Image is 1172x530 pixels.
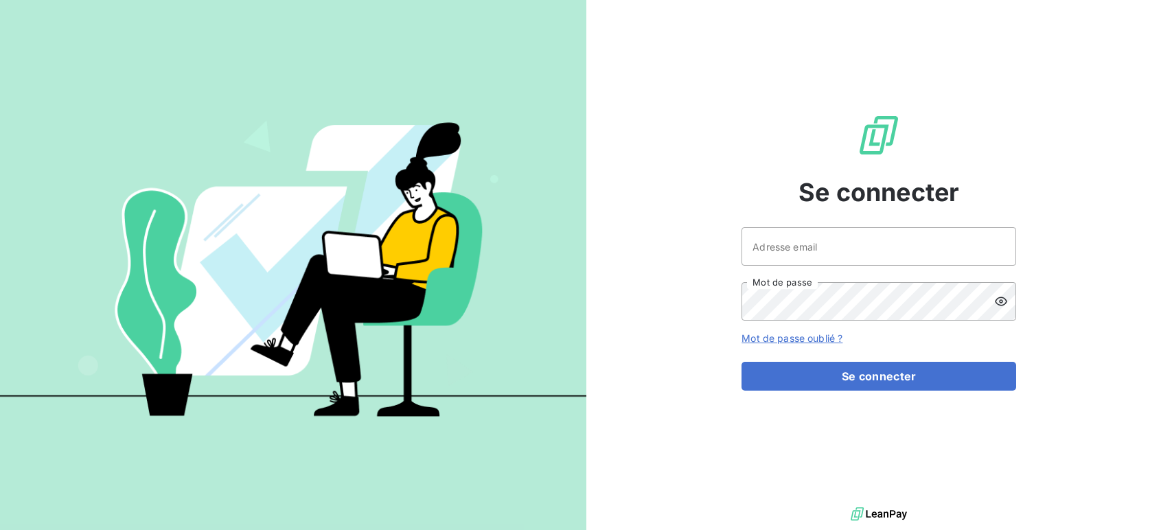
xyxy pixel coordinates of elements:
[742,227,1016,266] input: placeholder
[742,332,842,344] a: Mot de passe oublié ?
[851,504,907,525] img: logo
[857,113,901,157] img: Logo LeanPay
[798,174,959,211] span: Se connecter
[742,362,1016,391] button: Se connecter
